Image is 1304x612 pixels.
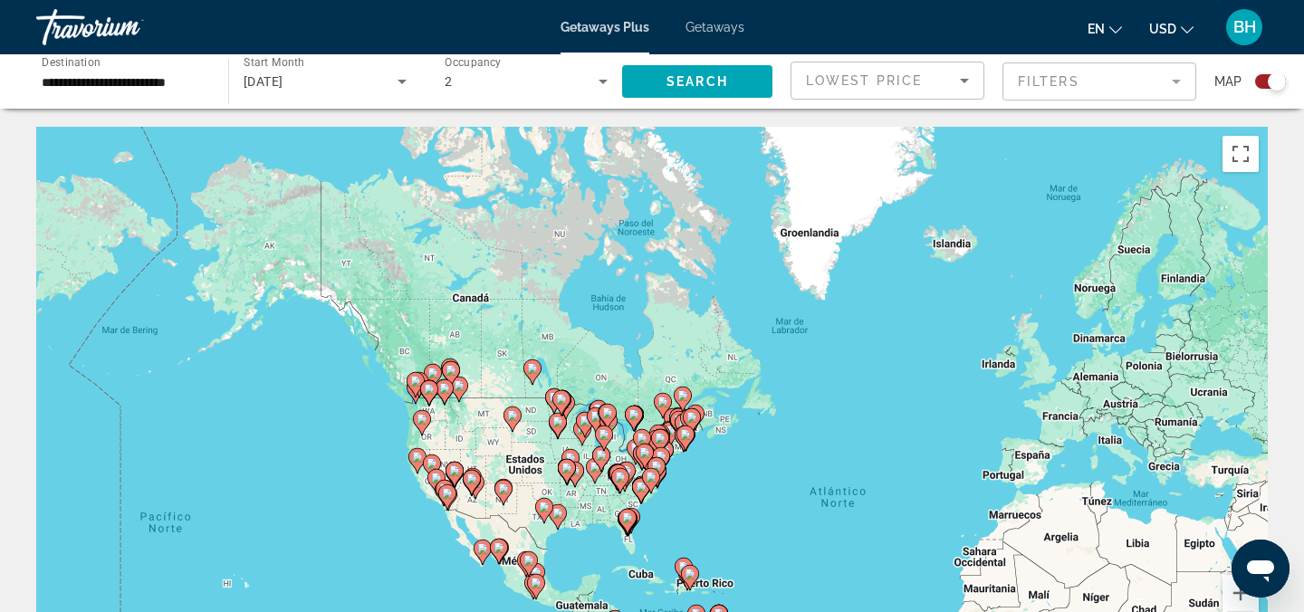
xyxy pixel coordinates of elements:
[42,55,101,68] span: Destination
[686,20,744,34] a: Getaways
[806,70,969,91] mat-select: Sort by
[36,4,217,51] a: Travorium
[1149,15,1194,42] button: Change currency
[1088,15,1122,42] button: Change language
[622,65,772,98] button: Search
[244,74,283,89] span: [DATE]
[561,20,649,34] a: Getaways Plus
[1221,8,1268,46] button: User Menu
[1149,22,1176,36] span: USD
[666,74,728,89] span: Search
[244,56,304,69] span: Start Month
[445,56,502,69] span: Occupancy
[806,73,922,88] span: Lowest Price
[1232,540,1290,598] iframe: Botón para iniciar la ventana de mensajería
[445,74,452,89] span: 2
[1233,18,1256,36] span: BH
[1222,575,1259,611] button: Ampliar
[1002,62,1196,101] button: Filter
[1088,22,1105,36] span: en
[1222,136,1259,172] button: Cambiar a la vista en pantalla completa
[1214,69,1242,94] span: Map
